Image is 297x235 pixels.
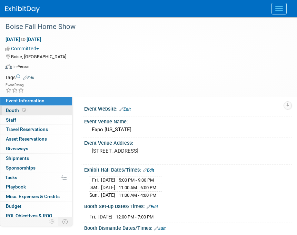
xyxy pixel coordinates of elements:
a: Tasks [0,173,72,182]
a: Travel Reservations [0,125,72,134]
div: Exhibit Hall Dates/Times: [84,165,292,174]
a: Edit [147,204,158,209]
td: Fri. [89,176,101,184]
div: Event Format [5,63,288,73]
td: Sun. [89,191,101,198]
td: [DATE] [101,184,115,192]
a: Misc. Expenses & Credits [0,192,72,201]
span: Boise, [GEOGRAPHIC_DATA] [11,54,66,59]
div: Booth Dismantle Dates/Times: [84,223,292,232]
span: Playbook [6,184,26,190]
span: Asset Reservations [6,136,47,142]
span: 11:00 AM - 6:00 PM [119,185,156,190]
td: Personalize Event Tab Strip [46,217,58,226]
a: Staff [0,115,72,125]
a: Event Information [0,96,72,105]
span: to [20,37,27,42]
span: Travel Reservations [6,126,48,132]
img: Format-Inperson.png [5,64,12,69]
td: [DATE] [101,176,115,184]
div: In-Person [13,64,29,69]
span: ROI, Objectives & ROO [6,213,52,218]
div: Booth Set-up Dates/Times: [84,201,292,210]
span: 11:00 AM - 4:00 PM [119,193,156,198]
td: Tags [5,74,34,81]
span: Shipments [6,155,29,161]
a: Giveaways [0,144,72,153]
span: Sponsorships [6,165,36,171]
span: Misc. Expenses & Credits [6,194,60,199]
div: Boise Fall Home Show [3,21,283,33]
a: Booth [0,106,72,115]
span: Tasks [5,175,17,180]
button: Menu [271,3,287,14]
a: Edit [154,226,166,231]
span: 12:00 PM - 7:00 PM [116,214,154,219]
a: ROI, Objectives & ROO [0,211,72,221]
td: [DATE] [101,191,115,198]
td: [DATE] [98,213,112,220]
img: ExhibitDay [5,6,40,13]
pre: [STREET_ADDRESS] [92,148,284,154]
a: Sponsorships [0,163,72,173]
a: Edit [119,107,131,112]
div: Event Venue Name: [84,116,292,125]
div: Event Venue Address: [84,138,292,146]
a: Asset Reservations [0,134,72,144]
span: Booth [6,108,27,113]
td: Sat. [89,184,101,192]
a: Playbook [0,182,72,192]
span: Staff [6,117,16,123]
span: Giveaways [6,146,28,151]
span: 5:00 PM - 9:00 PM [119,177,154,183]
a: Edit [143,168,154,173]
span: Budget [6,203,21,209]
td: Toggle Event Tabs [58,217,72,226]
a: Edit [23,75,34,80]
span: Event Information [6,98,44,103]
a: Budget [0,202,72,211]
div: Event Website: [84,104,292,113]
button: Committed [5,45,42,52]
span: [DATE] [DATE] [5,36,41,42]
td: Fri. [89,213,98,220]
span: Booth not reserved yet [21,108,27,113]
div: Event Rating [6,83,24,87]
a: Shipments [0,154,72,163]
div: Expo [US_STATE] [89,124,287,135]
